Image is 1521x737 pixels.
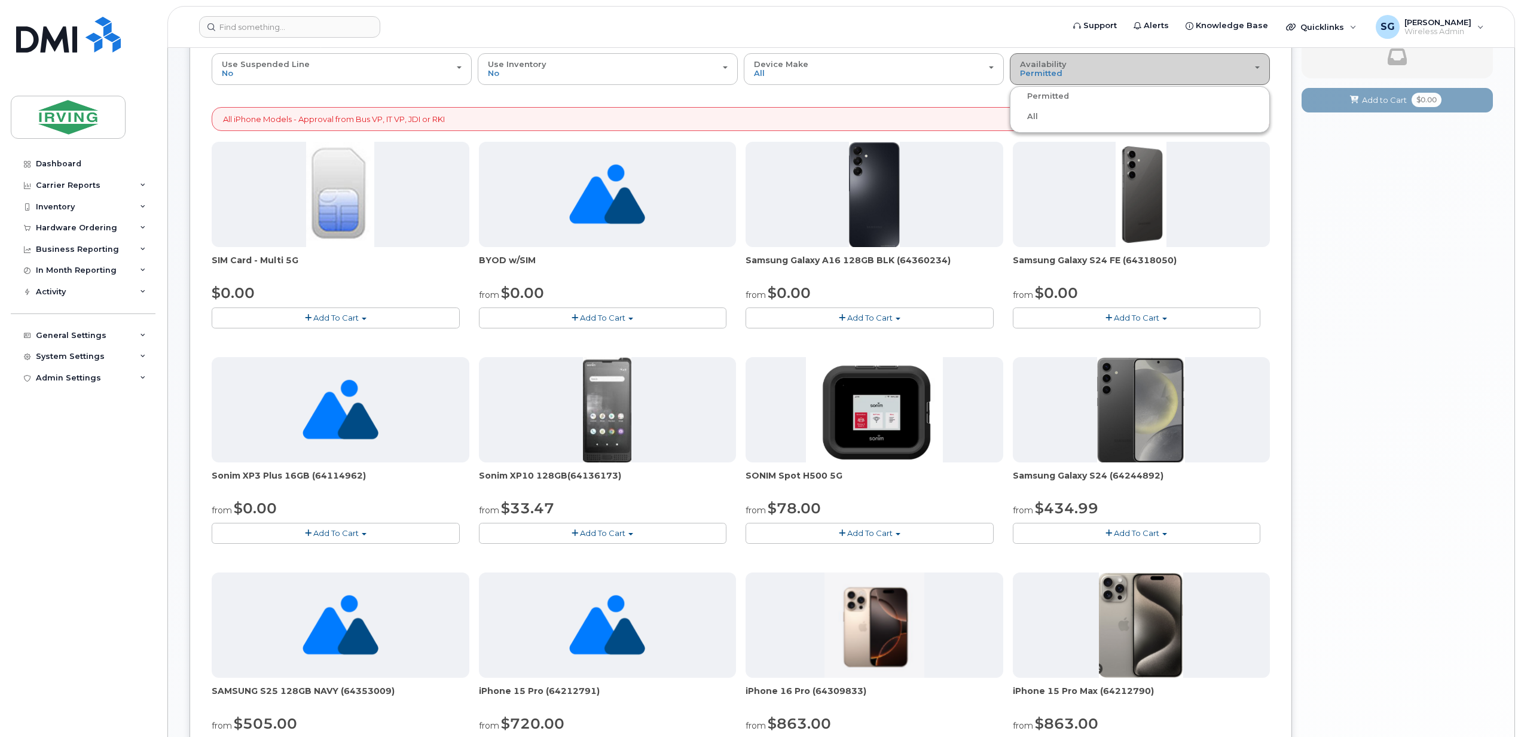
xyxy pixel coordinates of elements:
[1013,720,1033,731] small: from
[306,142,374,247] img: 00D627D4-43E9-49B7-A367-2C99342E128C.jpg
[303,572,378,678] img: no_image_found-2caef05468ed5679b831cfe6fc140e25e0c280774317ffc20a367ab7fd17291e.png
[313,528,359,538] span: Add To Cart
[1020,68,1062,78] span: Permitted
[1302,88,1493,112] button: Add to Cart $0.00
[824,572,924,678] img: 16_pro.png
[479,254,737,278] div: BYOD w/SIM
[1362,95,1407,106] span: Add to Cart
[479,685,737,709] div: iPhone 15 Pro (64212791)
[223,114,445,125] p: All iPhone Models - Approval from Bus VP, IT VP, JDI or RKI
[1367,15,1492,39] div: Sheryl Galorport
[1013,109,1038,124] label: All
[768,500,821,517] span: $78.00
[1097,357,1185,462] img: s24.jpg
[1013,505,1033,516] small: from
[479,505,499,516] small: from
[1300,22,1344,32] span: Quicklinks
[1114,528,1159,538] span: Add To Cart
[1065,14,1125,38] a: Support
[313,313,359,322] span: Add To Cart
[847,313,893,322] span: Add To Cart
[1177,14,1276,38] a: Knowledge Base
[1020,59,1067,69] span: Availability
[488,59,546,69] span: Use Inventory
[212,523,460,544] button: Add To Cart
[746,254,1003,278] div: Samsung Galaxy A16 128GB BLK (64360234)
[1099,572,1183,678] img: iPhone_15_pro_max.png
[1013,307,1261,328] button: Add To Cart
[212,254,469,278] div: SIM Card - Multi 5G
[1380,20,1395,34] span: SG
[569,572,645,678] img: no_image_found-2caef05468ed5679b831cfe6fc140e25e0c280774317ffc20a367ab7fd17291e.png
[754,59,808,69] span: Device Make
[746,307,994,328] button: Add To Cart
[580,528,625,538] span: Add To Cart
[479,290,499,300] small: from
[806,357,943,462] img: SONIM.png
[746,505,766,516] small: from
[479,523,727,544] button: Add To Cart
[1035,715,1098,732] span: $863.00
[488,68,499,78] span: No
[754,68,765,78] span: All
[212,307,460,328] button: Add To Cart
[1404,27,1471,36] span: Wireless Admin
[1010,53,1270,84] button: Availability Permitted
[212,53,472,84] button: Use Suspended Line No
[1114,313,1159,322] span: Add To Cart
[1013,470,1270,494] div: Samsung Galaxy S24 (64244892)
[768,284,811,301] span: $0.00
[222,68,233,78] span: No
[746,290,766,300] small: from
[212,284,255,301] span: $0.00
[746,720,766,731] small: from
[1278,15,1365,39] div: Quicklinks
[199,16,380,38] input: Find something...
[847,528,893,538] span: Add To Cart
[1125,14,1177,38] a: Alerts
[479,307,727,328] button: Add To Cart
[849,142,900,247] img: A16_-_JDI.png
[1116,142,1166,247] img: s24_fe.png
[501,284,544,301] span: $0.00
[746,685,1003,709] div: iPhone 16 Pro (64309833)
[212,470,469,494] div: Sonim XP3 Plus 16GB (64114962)
[303,357,378,462] img: no_image_found-2caef05468ed5679b831cfe6fc140e25e0c280774317ffc20a367ab7fd17291e.png
[1196,20,1268,32] span: Knowledge Base
[1013,290,1033,300] small: from
[479,470,737,494] div: Sonim XP10 128GB(64136173)
[501,500,554,517] span: $33.47
[569,142,645,247] img: no_image_found-2caef05468ed5679b831cfe6fc140e25e0c280774317ffc20a367ab7fd17291e.png
[1083,20,1117,32] span: Support
[1013,523,1261,544] button: Add To Cart
[1404,17,1471,27] span: [PERSON_NAME]
[478,53,738,84] button: Use Inventory No
[212,505,232,516] small: from
[744,53,1004,84] button: Device Make All
[580,313,625,322] span: Add To Cart
[234,715,297,732] span: $505.00
[212,685,469,709] div: SAMSUNG S25 128GB NAVY (64353009)
[222,59,310,69] span: Use Suspended Line
[1013,685,1270,709] div: iPhone 15 Pro Max (64212790)
[1013,89,1069,103] label: Permitted
[1412,93,1441,107] span: $0.00
[1035,500,1098,517] span: $434.99
[212,720,232,731] small: from
[1013,254,1270,278] div: Samsung Galaxy S24 FE (64318050)
[1144,20,1169,32] span: Alerts
[746,470,1003,494] div: SONIM Spot H500 5G
[234,500,277,517] span: $0.00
